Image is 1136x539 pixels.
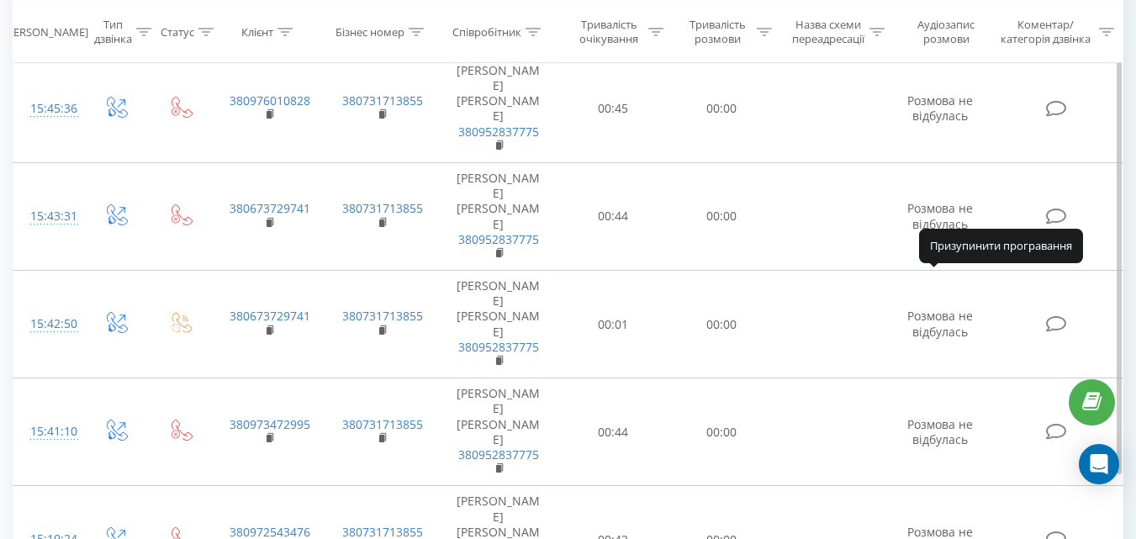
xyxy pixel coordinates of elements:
[342,92,423,108] a: 380731713855
[1079,444,1119,484] div: Open Intercom Messenger
[30,415,66,448] div: 15:41:10
[559,162,668,270] td: 00:44
[559,271,668,378] td: 00:01
[452,24,521,39] div: Співробітник
[438,162,559,270] td: [PERSON_NAME] [PERSON_NAME]
[438,378,559,486] td: [PERSON_NAME] [PERSON_NAME]
[94,18,132,46] div: Тип дзвінка
[30,200,66,233] div: 15:43:31
[919,229,1083,262] div: Призупинити програвання
[230,416,310,432] a: 380973472995
[458,447,539,462] a: 380952837775
[907,308,973,339] span: Розмова не відбулась
[438,271,559,378] td: [PERSON_NAME] [PERSON_NAME]
[30,92,66,125] div: 15:45:36
[342,308,423,324] a: 380731713855
[559,55,668,162] td: 00:45
[458,231,539,247] a: 380952837775
[458,339,539,355] a: 380952837775
[904,18,989,46] div: Аудіозапис розмови
[907,416,973,447] span: Розмова не відбулась
[30,308,66,341] div: 15:42:50
[668,378,776,486] td: 00:00
[230,308,310,324] a: 380673729741
[996,18,1095,46] div: Коментар/категорія дзвінка
[230,200,310,216] a: 380673729741
[342,200,423,216] a: 380731713855
[668,162,776,270] td: 00:00
[438,55,559,162] td: [PERSON_NAME] [PERSON_NAME]
[668,55,776,162] td: 00:00
[791,18,865,46] div: Назва схеми переадресації
[230,92,310,108] a: 380976010828
[683,18,753,46] div: Тривалість розмови
[458,124,539,140] a: 380952837775
[907,92,973,124] span: Розмова не відбулась
[574,18,644,46] div: Тривалість очікування
[3,24,88,39] div: [PERSON_NAME]
[336,24,404,39] div: Бізнес номер
[559,378,668,486] td: 00:44
[241,24,273,39] div: Клієнт
[907,200,973,231] span: Розмова не відбулась
[668,271,776,378] td: 00:00
[342,416,423,432] a: 380731713855
[161,24,194,39] div: Статус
